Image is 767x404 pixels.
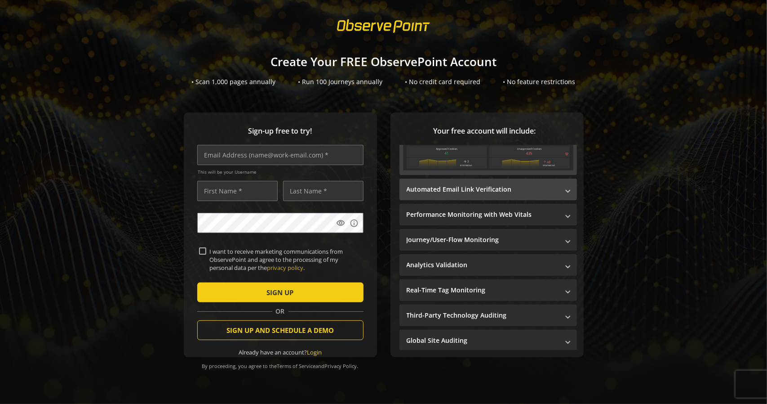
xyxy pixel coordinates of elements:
[503,77,576,86] div: • No feature restrictions
[198,169,364,175] span: This will be your Username
[407,336,559,345] mat-panel-title: Global Site Auditing
[399,279,577,301] mat-expansion-panel-header: Real-Time Tag Monitoring
[197,320,364,340] button: SIGN UP AND SCHEDULE A DEMO
[325,363,357,369] a: Privacy Policy
[197,126,364,136] span: Sign-up free to try!
[337,219,346,228] mat-icon: visibility
[407,311,559,320] mat-panel-title: Third-Party Technology Auditing
[206,247,362,272] label: I want to receive marketing communications from ObservePoint and agree to the processing of my pe...
[399,229,577,251] mat-expansion-panel-header: Journey/User-Flow Monitoring
[407,286,559,295] mat-panel-title: Real-Time Tag Monitoring
[399,204,577,225] mat-expansion-panel-header: Performance Monitoring with Web Vitals
[399,254,577,276] mat-expansion-panel-header: Analytics Validation
[407,210,559,219] mat-panel-title: Performance Monitoring with Web Vitals
[197,283,364,302] button: SIGN UP
[197,357,364,369] div: By proceeding, you agree to the and .
[399,330,577,351] mat-expansion-panel-header: Global Site Auditing
[307,348,322,356] a: Login
[197,348,364,357] div: Already have an account?
[407,260,559,269] mat-panel-title: Analytics Validation
[350,219,359,228] mat-icon: info
[298,77,383,86] div: • Run 100 Journeys annually
[272,307,288,316] span: OR
[197,145,364,165] input: Email Address (name@work-email.com) *
[267,284,294,301] span: SIGN UP
[283,181,364,201] input: Last Name *
[192,77,276,86] div: • Scan 1,000 pages annually
[226,322,334,338] span: SIGN UP AND SCHEDULE A DEMO
[399,179,577,200] mat-expansion-panel-header: Automated Email Link Verification
[407,185,559,194] mat-panel-title: Automated Email Link Verification
[399,126,570,136] span: Your free account will include:
[405,77,481,86] div: • No credit card required
[407,235,559,244] mat-panel-title: Journey/User-Flow Monitoring
[277,363,316,369] a: Terms of Service
[267,264,304,272] a: privacy policy
[399,305,577,326] mat-expansion-panel-header: Third-Party Technology Auditing
[197,181,278,201] input: First Name *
